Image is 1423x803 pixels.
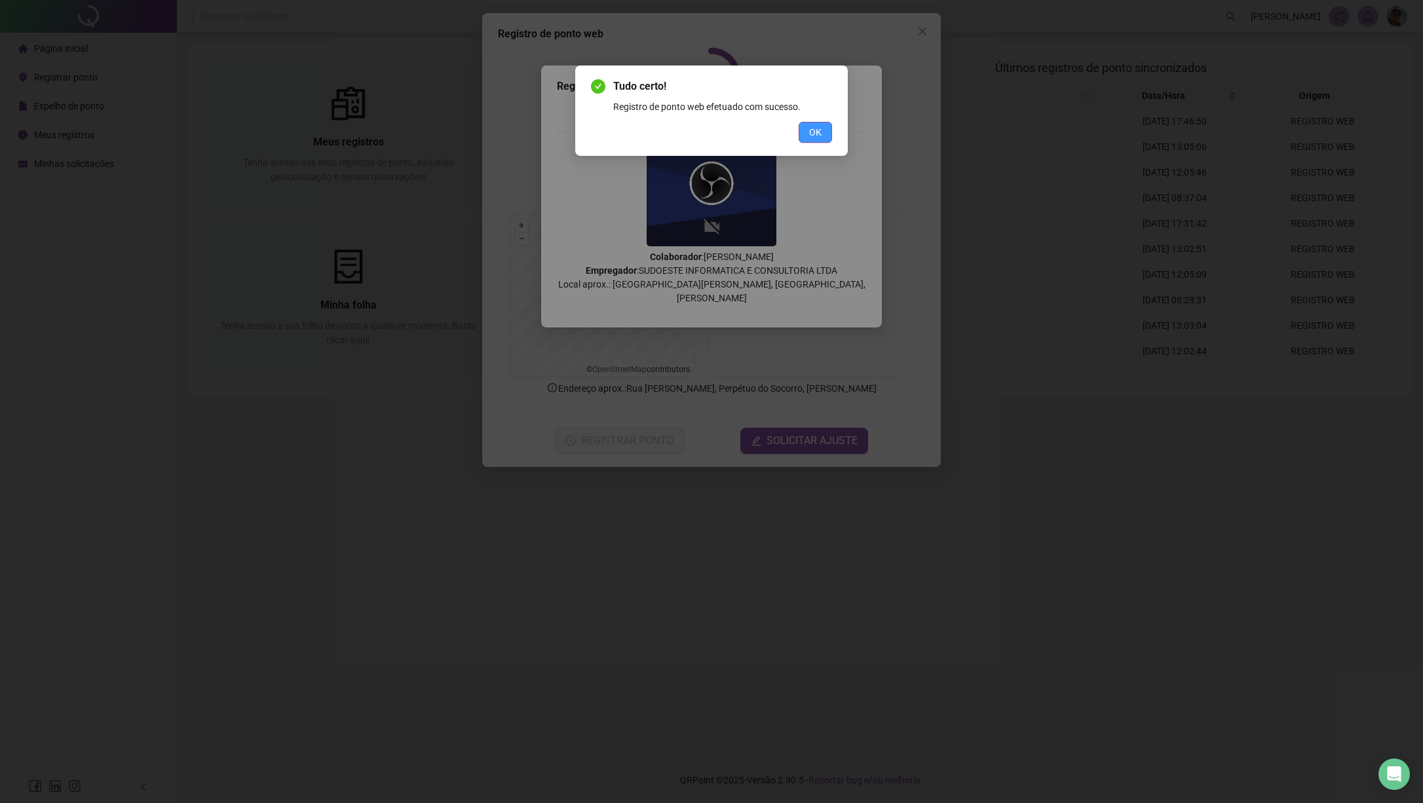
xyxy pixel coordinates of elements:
span: OK [809,125,822,140]
div: Registro de ponto web efetuado com sucesso. [613,100,832,114]
div: Open Intercom Messenger [1378,758,1410,790]
button: OK [799,122,832,143]
span: Tudo certo! [613,79,832,94]
span: check-circle [591,79,605,94]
